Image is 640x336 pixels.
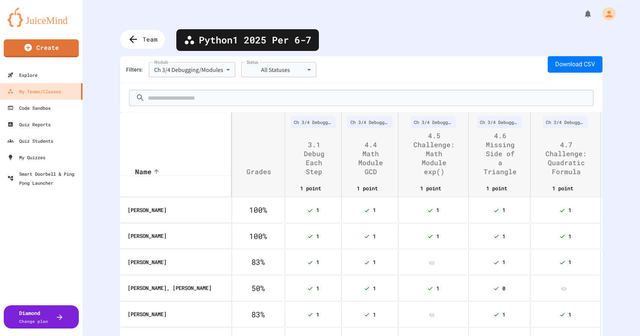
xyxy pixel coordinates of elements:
span: 1 [373,259,376,266]
div: Quiz Reports [8,120,51,129]
div: My Teams/Classes [8,87,61,96]
th: [PERSON_NAME] [120,197,231,223]
button: Download CSV [548,56,602,73]
span: 1 [373,233,376,240]
span: 1 [502,233,505,240]
button: DiamondChange plan [4,305,79,329]
span: 1 [568,259,571,266]
span: Team [143,35,158,44]
div: Ch 3/4 Debugging/Modules [543,116,588,128]
th: [PERSON_NAME] [120,223,231,249]
span: Name [135,167,161,176]
th: [PERSON_NAME] [120,249,231,275]
div: My Notifications [569,7,594,20]
div: Diamond [19,309,48,325]
span: 1 [568,207,571,214]
span: 0 [502,285,505,292]
th: 83 % [231,302,285,328]
th: [PERSON_NAME] [120,302,231,328]
span: 3.1 Debug Each Step [300,140,338,176]
span: 1 [316,311,319,318]
span: 1 [502,311,505,318]
div: Filters: [126,66,143,74]
th: [PERSON_NAME], [PERSON_NAME] [120,275,231,302]
iframe: chat widget [608,306,632,329]
div: All Statuses [241,62,316,77]
span: 1 [568,233,571,240]
span: 1 [502,207,505,214]
span: 1 [502,259,505,266]
span: Change plan [19,318,48,324]
span: 1 point [420,184,458,193]
div: Ch 3/4 Debugging/Modules [347,116,392,128]
span: 1 [373,311,376,318]
th: 50 % [231,275,285,302]
a: Create [4,39,79,57]
label: Status [246,59,258,65]
span: 1 point [300,184,338,193]
span: 4.6 Missing Side of a Triangle [484,131,526,176]
div: Explore [8,70,38,79]
span: 1 point [357,184,394,193]
span: 1 [316,285,319,292]
div: My Quizzes [8,153,45,162]
span: 1 [436,285,439,292]
img: logo-orange.svg [8,7,75,27]
div: Ch 3/4 Debugging/Modules [291,116,336,128]
th: 100 % [231,197,285,223]
div: Ch 3/4 Debugging/Modules [477,116,522,128]
span: Grades [246,167,281,176]
div: My Account [594,5,617,22]
iframe: chat widget [578,273,632,305]
span: 1 [316,259,319,266]
span: 1 [568,311,571,318]
div: Ch 3/4 Debugging/Modules [411,116,456,128]
span: 1 [316,207,319,214]
span: 1 [436,207,439,214]
span: 4.4 Math Module GCD [357,140,394,176]
span: 1 [316,233,319,240]
div: Code Sandbox [8,103,51,112]
span: 4.5 Challenge: Math Module exp() [413,131,464,176]
label: Module [154,59,168,65]
span: Python1 2025 Per 6-7 [199,33,311,47]
span: 1 [436,233,439,240]
div: Ch 3/4 Debugging/Modules [149,62,235,77]
th: 83 % [231,249,285,275]
th: 100 % [231,223,285,249]
span: 1 [373,207,376,214]
span: 1 point [486,184,524,193]
span: 4.7 Challenge: Quadratic Formula [545,140,596,176]
div: Smart Doorbell & Ping Pong Launcher [8,169,80,187]
span: 1 point [552,184,590,193]
span: 1 [373,285,376,292]
div: Quiz Students [8,136,53,145]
